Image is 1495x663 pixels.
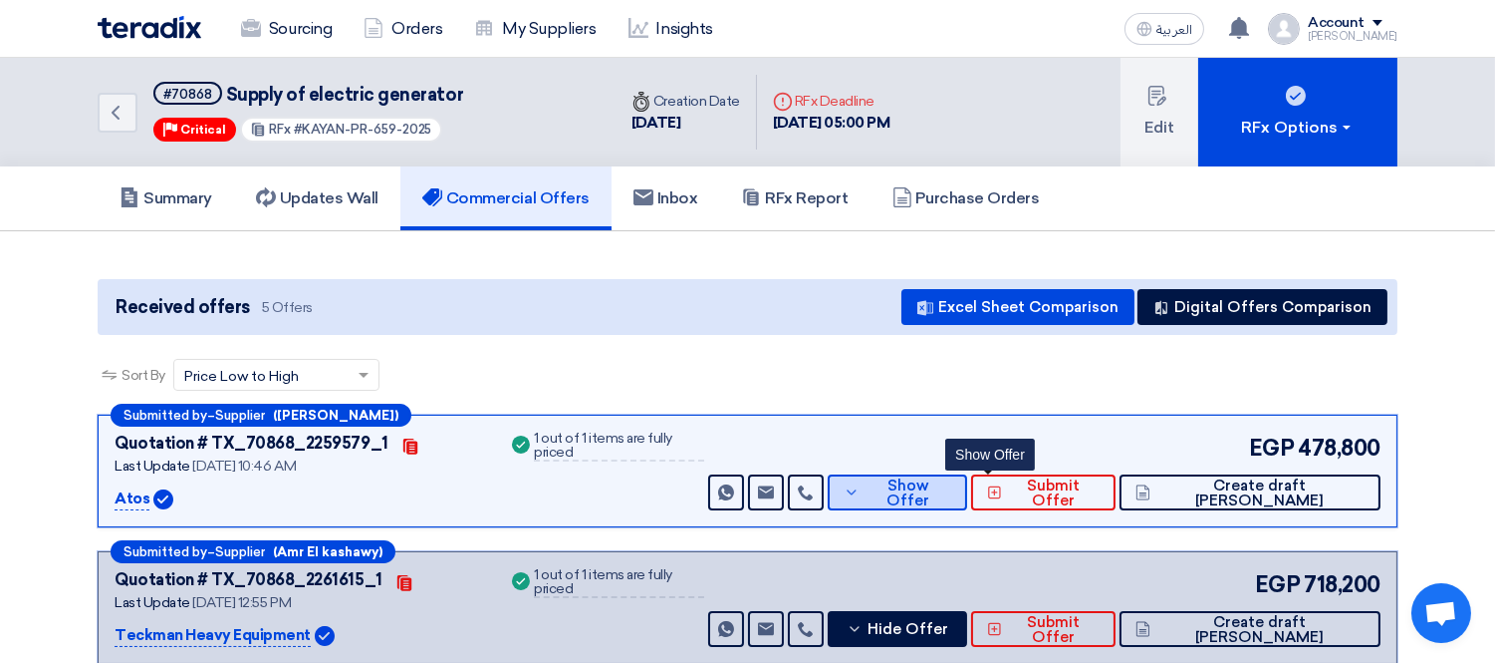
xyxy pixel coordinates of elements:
span: [DATE] 10:46 AM [192,458,296,475]
a: Inbox [612,166,720,230]
a: My Suppliers [458,7,612,51]
button: Digital Offers Comparison [1137,289,1387,325]
span: Create draft [PERSON_NAME] [1155,479,1365,508]
h5: Supply of electric generator [153,82,463,107]
h5: Commercial Offers [422,188,590,208]
span: Submitted by [124,545,207,558]
button: Submit Offer [971,475,1116,510]
span: Sort By [122,365,165,386]
span: Supplier [215,409,265,422]
img: Verified Account [315,626,335,646]
a: Open chat [1411,583,1471,643]
span: Critical [180,123,226,137]
h5: Summary [120,188,212,208]
button: Submit Offer [971,611,1116,647]
span: العربية [1156,23,1192,37]
p: Atos [115,488,149,511]
img: profile_test.png [1268,13,1300,45]
div: Show Offer [945,439,1035,471]
a: Summary [98,166,234,230]
span: Submitted by [124,409,207,422]
button: Hide Offer [828,611,967,647]
div: RFx Options [1242,116,1355,140]
div: – [111,540,395,563]
span: Supply of electric generator [226,84,464,106]
span: EGP [1255,568,1301,601]
span: EGP [1249,432,1295,465]
span: [DATE] 12:55 PM [192,594,291,611]
div: [DATE] [631,112,740,135]
div: Creation Date [631,91,740,112]
span: 5 Offers [262,298,313,317]
div: Account [1308,15,1365,32]
a: Sourcing [225,7,348,51]
div: Quotation # TX_70868_2261615_1 [115,568,382,592]
div: 1 out of 1 items are fully priced [534,568,703,598]
div: [PERSON_NAME] [1308,31,1397,42]
h5: Purchase Orders [892,188,1040,208]
button: Excel Sheet Comparison [901,289,1134,325]
img: Teradix logo [98,16,201,39]
span: Show Offer [865,479,951,508]
a: Insights [613,7,729,51]
button: Show Offer [828,475,967,510]
span: Price Low to High [184,366,299,387]
button: Create draft [PERSON_NAME] [1120,611,1380,647]
b: (Amr El kashawy) [273,545,382,558]
button: Edit [1121,58,1198,166]
span: #KAYAN-PR-659-2025 [294,122,432,137]
h5: Inbox [633,188,698,208]
div: Quotation # TX_70868_2259579_1 [115,432,388,456]
button: Create draft [PERSON_NAME] [1120,475,1380,510]
a: Commercial Offers [400,166,612,230]
div: #70868 [163,88,212,101]
span: Submit Offer [1007,615,1100,645]
img: Verified Account [153,490,173,509]
div: RFx Deadline [773,91,890,112]
span: RFx [269,122,291,137]
a: RFx Report [719,166,870,230]
div: [DATE] 05:00 PM [773,112,890,135]
b: ([PERSON_NAME]) [273,409,398,422]
div: 1 out of 1 items are fully priced [534,432,703,462]
span: Create draft [PERSON_NAME] [1155,615,1365,645]
a: Updates Wall [234,166,400,230]
span: Supplier [215,545,265,558]
span: Received offers [116,294,250,321]
a: Purchase Orders [871,166,1062,230]
h5: RFx Report [741,188,848,208]
span: Submit Offer [1007,479,1100,508]
span: 478,800 [1298,432,1380,465]
a: Orders [348,7,458,51]
button: العربية [1124,13,1204,45]
span: Last Update [115,594,190,611]
span: Last Update [115,458,190,475]
p: Teckman Heavy Equipment [115,624,311,648]
button: RFx Options [1198,58,1397,166]
div: – [111,404,411,427]
span: Hide Offer [868,622,948,637]
span: 718,200 [1304,568,1380,601]
h5: Updates Wall [256,188,378,208]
